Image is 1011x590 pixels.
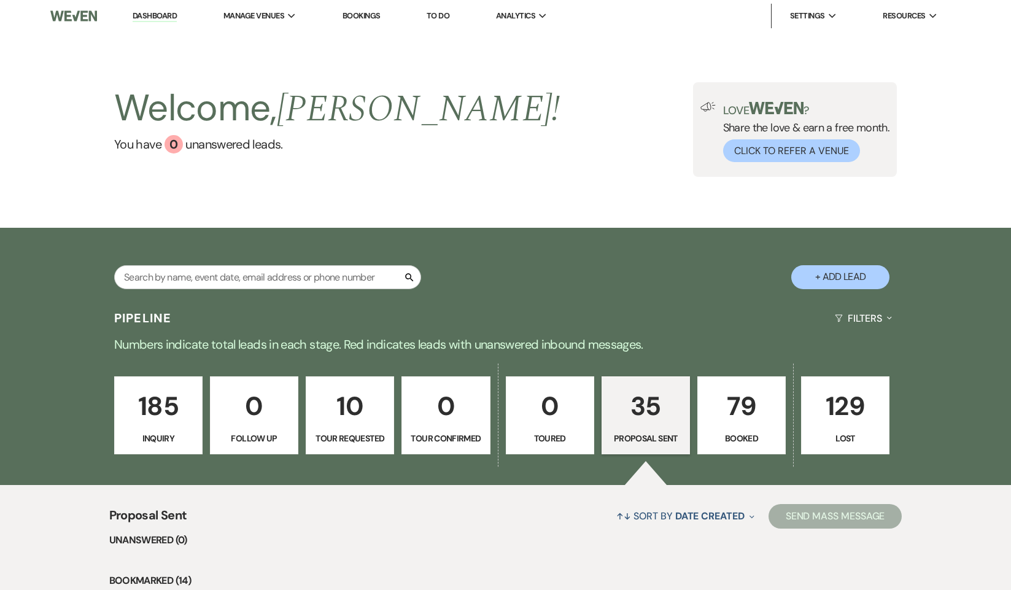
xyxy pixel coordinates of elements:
[700,102,716,112] img: loud-speaker-illustration.svg
[610,432,682,445] p: Proposal Sent
[716,102,890,162] div: Share the love & earn a free month.
[277,81,560,138] span: [PERSON_NAME] !
[496,10,535,22] span: Analytics
[409,432,482,445] p: Tour Confirmed
[109,532,902,548] li: Unanswered (0)
[165,135,183,153] div: 0
[64,335,948,354] p: Numbers indicate total leads in each stage. Red indicates leads with unanswered inbound messages.
[343,10,381,21] a: Bookings
[883,10,925,22] span: Resources
[705,386,778,427] p: 79
[514,386,586,427] p: 0
[122,386,195,427] p: 185
[401,376,490,455] a: 0Tour Confirmed
[314,386,386,427] p: 10
[675,510,745,522] span: Date Created
[114,376,203,455] a: 185Inquiry
[109,506,187,532] span: Proposal Sent
[223,10,284,22] span: Manage Venues
[769,504,902,529] button: Send Mass Message
[749,102,804,114] img: weven-logo-green.svg
[114,135,560,153] a: You have 0 unanswered leads.
[109,573,902,589] li: Bookmarked (14)
[809,386,881,427] p: 129
[114,265,421,289] input: Search by name, event date, email address or phone number
[697,376,786,455] a: 79Booked
[723,102,890,116] p: Love ?
[133,10,177,22] a: Dashboard
[306,376,394,455] a: 10Tour Requested
[610,386,682,427] p: 35
[218,386,290,427] p: 0
[114,309,172,327] h3: Pipeline
[723,139,860,162] button: Click to Refer a Venue
[809,432,881,445] p: Lost
[514,432,586,445] p: Toured
[791,265,889,289] button: + Add Lead
[314,432,386,445] p: Tour Requested
[790,10,825,22] span: Settings
[602,376,690,455] a: 35Proposal Sent
[114,82,560,135] h2: Welcome,
[616,510,631,522] span: ↑↓
[427,10,449,21] a: To Do
[801,376,889,455] a: 129Lost
[611,500,759,532] button: Sort By Date Created
[705,432,778,445] p: Booked
[830,302,897,335] button: Filters
[409,386,482,427] p: 0
[122,432,195,445] p: Inquiry
[218,432,290,445] p: Follow Up
[50,3,97,29] img: Weven Logo
[506,376,594,455] a: 0Toured
[210,376,298,455] a: 0Follow Up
